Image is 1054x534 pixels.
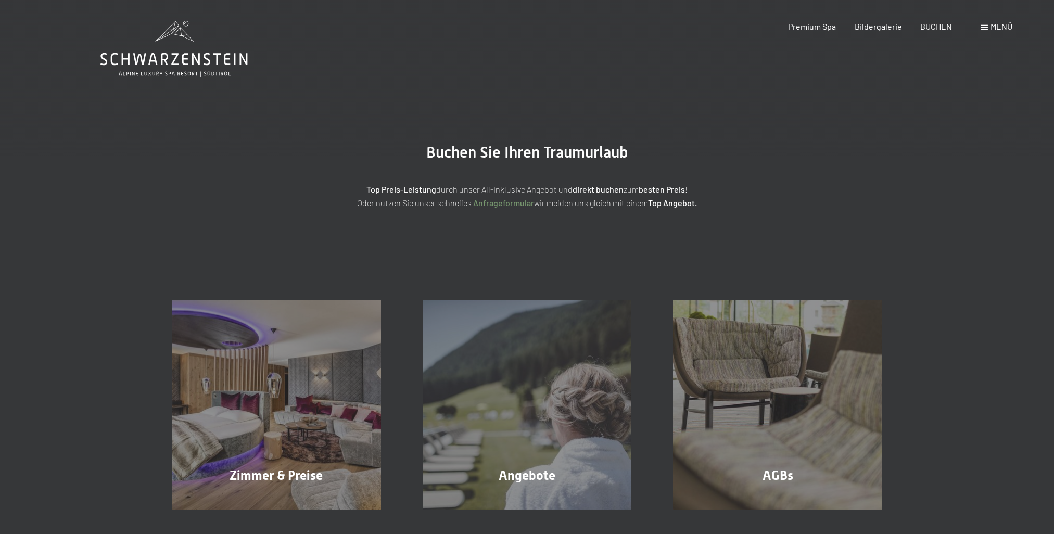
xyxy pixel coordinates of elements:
[573,184,624,194] strong: direkt buchen
[473,198,534,208] a: Anfrageformular
[990,21,1012,31] span: Menü
[920,21,952,31] a: BUCHEN
[267,183,788,209] p: durch unser All-inklusive Angebot und zum ! Oder nutzen Sie unser schnelles wir melden uns gleich...
[151,300,402,510] a: Buchung Zimmer & Preise
[639,184,685,194] strong: besten Preis
[855,21,902,31] a: Bildergalerie
[763,468,793,483] span: AGBs
[652,300,903,510] a: Buchung AGBs
[499,468,555,483] span: Angebote
[366,184,436,194] strong: Top Preis-Leistung
[230,468,323,483] span: Zimmer & Preise
[402,300,653,510] a: Buchung Angebote
[788,21,836,31] a: Premium Spa
[426,143,628,161] span: Buchen Sie Ihren Traumurlaub
[648,198,697,208] strong: Top Angebot.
